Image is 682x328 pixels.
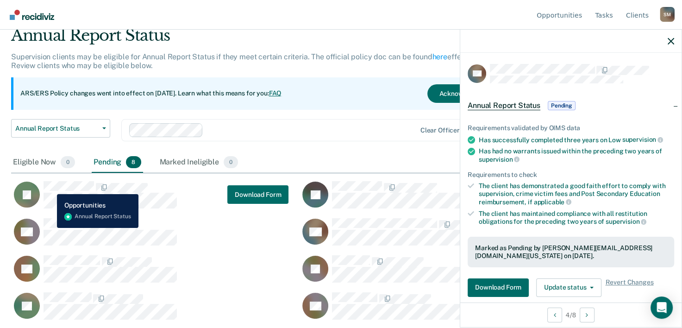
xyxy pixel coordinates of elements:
[468,124,674,132] div: Requirements validated by OIMS data
[580,308,594,322] button: Next Opportunity
[432,52,447,61] a: here
[548,101,576,110] span: Pending
[468,278,532,297] a: Navigate to form link
[11,26,523,52] div: Annual Report Status
[479,156,519,163] span: supervision
[468,101,540,110] span: Annual Report Status
[606,218,646,225] span: supervision
[420,126,463,134] div: Clear officers
[460,303,682,327] div: 4 / 8
[61,156,75,168] span: 0
[651,296,673,319] div: Open Intercom Messenger
[479,210,674,226] div: The client has maintained compliance with all restitution obligations for the preceding two years of
[11,255,300,292] div: CaseloadOpportunityCell-01864571
[224,156,238,168] span: 0
[300,181,588,218] div: CaseloadOpportunityCell-08382766
[10,10,54,20] img: Recidiviz
[227,185,288,204] button: Download Form
[126,156,141,168] span: 8
[534,198,571,206] span: applicable
[427,84,515,103] button: Acknowledge & Close
[605,278,653,297] span: Revert Changes
[660,7,675,22] div: S M
[227,185,288,204] a: Navigate to form link
[11,52,504,70] p: Supervision clients may be eligible for Annual Report Status if they meet certain criteria. The o...
[468,171,674,179] div: Requirements to check
[15,125,99,132] span: Annual Report Status
[11,152,77,173] div: Eligible Now
[622,136,663,143] span: supervision
[11,218,300,255] div: CaseloadOpportunityCell-04534348
[475,244,667,260] div: Marked as Pending by [PERSON_NAME][EMAIL_ADDRESS][DOMAIN_NAME][US_STATE] on [DATE].
[479,182,674,206] div: The client has demonstrated a good faith effort to comply with supervision, crime victim fees and...
[468,278,529,297] button: Download Form
[479,147,674,163] div: Has had no warrants issued within the preceding two years of
[660,7,675,22] button: Profile dropdown button
[11,181,300,218] div: CaseloadOpportunityCell-03503419
[300,218,588,255] div: CaseloadOpportunityCell-50222224
[479,136,674,144] div: Has successfully completed three years on Low
[536,278,601,297] button: Update status
[460,91,682,120] div: Annual Report StatusPending
[92,152,143,173] div: Pending
[158,152,240,173] div: Marked Ineligible
[547,308,562,322] button: Previous Opportunity
[20,89,282,98] p: ARS/ERS Policy changes went into effect on [DATE]. Learn what this means for you:
[300,255,588,292] div: CaseloadOpportunityCell-04108346
[269,89,282,97] a: FAQ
